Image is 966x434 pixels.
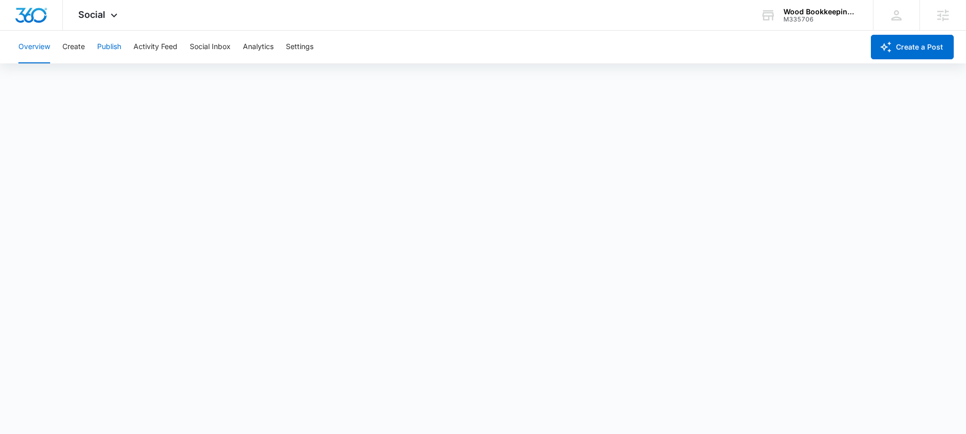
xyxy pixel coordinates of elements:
button: Settings [286,31,313,63]
button: Create a Post [871,35,954,59]
button: Activity Feed [133,31,177,63]
button: Publish [97,31,121,63]
button: Overview [18,31,50,63]
button: Social Inbox [190,31,231,63]
div: account name [783,8,858,16]
button: Analytics [243,31,274,63]
div: account id [783,16,858,23]
span: Social [78,9,105,20]
button: Create [62,31,85,63]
